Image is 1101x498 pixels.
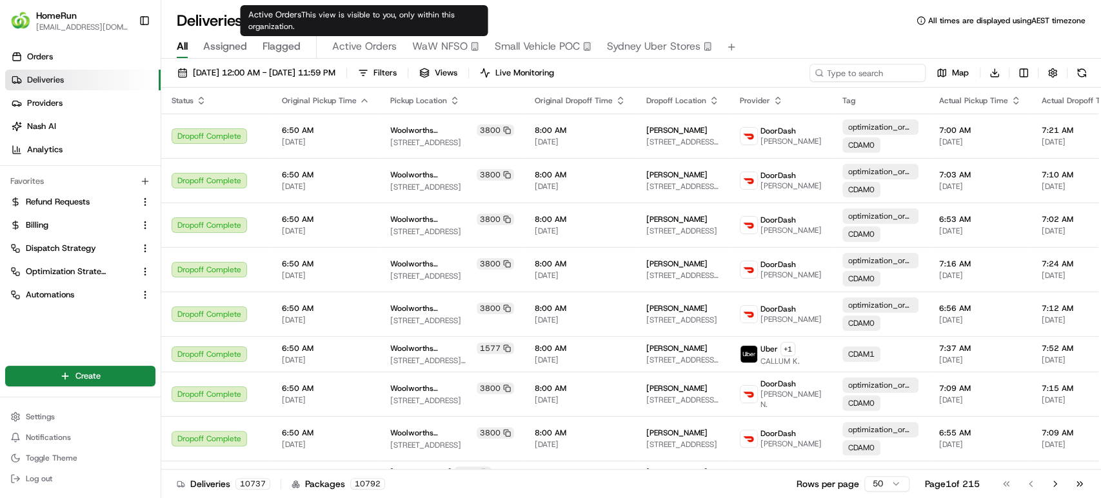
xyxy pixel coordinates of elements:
[535,355,626,365] span: [DATE]
[535,137,626,147] span: [DATE]
[939,467,1021,477] span: 7:03 AM
[740,430,757,447] img: doordash_logo_v2.png
[282,315,370,325] span: [DATE]
[760,304,796,314] span: DoorDash
[26,243,96,254] span: Dispatch Strategy
[27,144,63,155] span: Analytics
[939,226,1021,236] span: [DATE]
[282,343,370,354] span: 6:50 AM
[172,95,193,106] span: Status
[390,125,474,135] span: Woolworths [GEOGRAPHIC_DATA] (VDOS)
[10,10,31,31] img: HomeRun
[5,284,155,305] button: Automations
[27,121,56,132] span: Nash AI
[332,39,397,54] span: Active Orders
[760,215,796,225] span: DoorDash
[390,395,514,406] span: [STREET_ADDRESS]
[646,343,708,354] span: [PERSON_NAME]
[535,428,626,438] span: 8:00 AM
[390,315,514,326] span: [STREET_ADDRESS]
[390,137,514,148] span: [STREET_ADDRESS]
[809,64,926,82] input: Type to search
[282,383,370,393] span: 6:50 AM
[477,303,514,314] div: 3800
[1073,64,1091,82] button: Refresh
[36,9,77,22] button: HomeRun
[477,427,514,439] div: 3800
[282,270,370,281] span: [DATE]
[282,355,370,365] span: [DATE]
[535,270,626,281] span: [DATE]
[477,343,514,354] div: 1577
[5,139,161,160] a: Analytics
[474,64,560,82] button: Live Monitoring
[952,67,969,79] span: Map
[646,214,708,224] span: [PERSON_NAME]
[5,171,155,192] div: Favorites
[740,172,757,189] img: doordash_logo_v2.png
[646,303,708,314] span: [PERSON_NAME]
[91,70,156,81] a: Powered byPylon
[282,303,370,314] span: 6:50 AM
[282,214,370,224] span: 6:50 AM
[282,181,370,192] span: [DATE]
[413,64,463,82] button: Views
[797,477,859,490] p: Rows per page
[760,379,796,389] span: DoorDash
[26,412,55,422] span: Settings
[535,259,626,269] span: 8:00 AM
[848,318,875,328] span: CDAM0
[390,182,514,192] span: [STREET_ADDRESS]
[760,181,822,191] span: [PERSON_NAME]
[646,315,719,325] span: [STREET_ADDRESS]
[235,478,270,490] div: 10737
[240,5,488,36] div: Active Orders
[646,428,708,438] span: [PERSON_NAME]
[646,439,719,450] span: [STREET_ADDRESS]
[939,170,1021,180] span: 7:03 AM
[939,137,1021,147] span: [DATE]
[390,226,514,237] span: [STREET_ADDRESS]
[390,271,514,281] span: [STREET_ADDRESS]
[390,355,514,366] span: [STREET_ADDRESS][PERSON_NAME]
[5,470,155,488] button: Log out
[477,169,514,181] div: 3800
[10,196,135,208] a: Refund Requests
[435,67,457,79] span: Views
[282,95,357,106] span: Original Pickup Time
[5,70,161,90] a: Deliveries
[848,443,875,453] span: CDAM0
[128,71,156,81] span: Pylon
[760,170,796,181] span: DoorDash
[5,116,161,137] a: Nash AI
[535,467,626,477] span: 8:00 AM
[740,217,757,234] img: doordash_logo_v2.png
[939,303,1021,314] span: 6:56 AM
[10,289,135,301] a: Automations
[5,408,155,426] button: Settings
[646,137,719,147] span: [STREET_ADDRESS][PERSON_NAME]
[477,214,514,225] div: 3800
[760,356,800,366] span: CALLUM K.
[535,226,626,236] span: [DATE]
[848,255,913,266] span: optimization_order_unassigned
[390,428,474,438] span: Woolworths [GEOGRAPHIC_DATA] (VDOS)
[390,170,474,180] span: Woolworths [GEOGRAPHIC_DATA] (VDOS)
[740,386,757,403] img: doordash_logo_v2.png
[193,67,335,79] span: [DATE] 12:00 AM - [DATE] 11:59 PM
[282,137,370,147] span: [DATE]
[5,449,155,467] button: Toggle Theme
[740,128,757,144] img: doordash_logo_v2.png
[535,181,626,192] span: [DATE]
[939,395,1021,405] span: [DATE]
[760,344,778,354] span: Uber
[848,184,875,195] span: CDAM0
[939,270,1021,281] span: [DATE]
[390,259,474,269] span: Woolworths [GEOGRAPHIC_DATA] (VDOS)
[390,440,514,450] span: [STREET_ADDRESS]
[925,477,980,490] div: Page 1 of 215
[760,389,822,410] span: [PERSON_NAME] N.
[203,39,247,54] span: Assigned
[939,259,1021,269] span: 7:16 AM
